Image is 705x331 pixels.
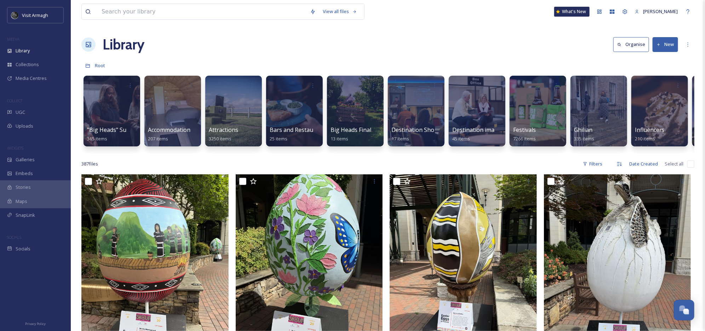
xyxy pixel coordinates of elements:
input: Search your library [98,4,306,19]
a: Organise [613,37,653,52]
span: "Big Heads" Summer Content 2025 [87,126,179,134]
span: Ghilian [574,126,592,134]
span: Media Centres [16,75,47,82]
div: Filters [579,157,606,171]
span: Bars and Restaurants [270,126,327,134]
a: "Big Heads" Summer Content 2025365 items [87,127,179,142]
span: 335 items [574,135,594,142]
a: Privacy Policy [25,319,46,327]
span: Root [95,62,105,69]
span: Destination Showcase, The Alex, [DATE] [391,126,498,134]
button: Organise [613,37,649,52]
span: Stories [16,184,31,191]
a: Attractions3250 items [209,127,238,142]
span: Accommodation [148,126,190,134]
a: View all files [319,5,361,18]
a: [PERSON_NAME] [631,5,682,18]
span: SnapLink [16,212,35,219]
span: Festivals [513,126,536,134]
span: Library [16,47,30,54]
span: Uploads [16,123,33,129]
span: 25 items [270,135,287,142]
span: MEDIA [7,36,19,42]
a: Festivals7266 items [513,127,536,142]
span: 3250 items [209,135,231,142]
span: 207 items [148,135,168,142]
span: Collections [16,61,39,68]
span: Select all [665,161,684,167]
a: What's New [554,7,590,17]
button: New [653,37,678,52]
div: Date Created [626,157,661,171]
span: Big Heads Final Videos [331,126,390,134]
span: Maps [16,198,27,205]
a: Bars and Restaurants25 items [270,127,327,142]
span: Visit Armagh [22,12,48,18]
span: 45 items [452,135,470,142]
a: Influencers210 items [635,127,665,142]
a: Library [103,34,144,55]
span: 13 items [331,135,348,142]
span: 365 items [87,135,107,142]
span: COLLECT [7,98,22,103]
span: 7266 items [513,135,536,142]
span: SOCIALS [7,234,21,240]
span: 17 items [391,135,409,142]
a: Accommodation207 items [148,127,190,142]
a: Destination Showcase, The Alex, [DATE]17 items [391,127,498,142]
a: Ghilian335 items [574,127,594,142]
a: Big Heads Final Videos13 items [331,127,390,142]
span: Privacy Policy [25,321,46,326]
span: [PERSON_NAME] [643,8,678,14]
span: 210 items [635,135,655,142]
a: Destination imagery45 items [452,127,506,142]
a: Root [95,61,105,70]
span: Destination imagery [452,126,506,134]
span: UGC [16,109,25,116]
button: Open Chat [674,300,694,320]
span: Attractions [209,126,238,134]
span: Influencers [635,126,665,134]
span: 387 file s [81,161,98,167]
span: WIDGETS [7,145,23,151]
span: Embeds [16,170,33,177]
img: THE-FIRST-PLACE-VISIT-ARMAGH.COM-BLACK.jpg [11,12,18,19]
span: Galleries [16,156,35,163]
span: Socials [16,245,30,252]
